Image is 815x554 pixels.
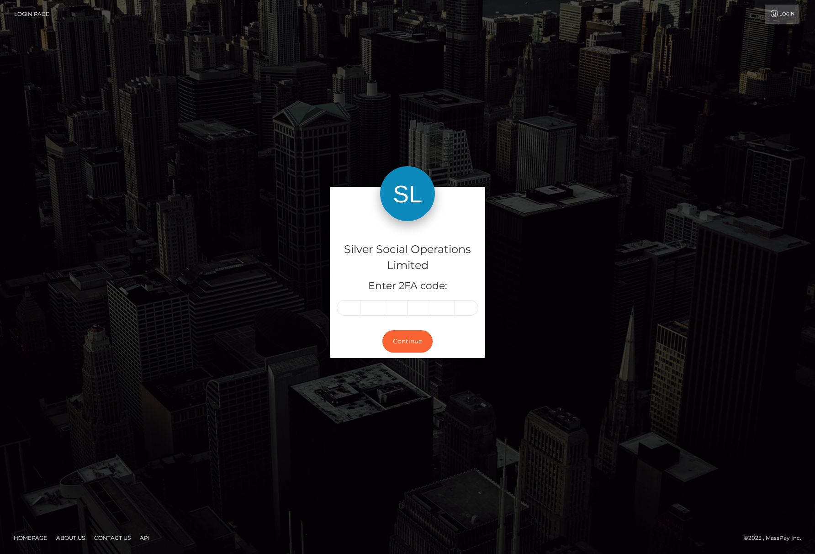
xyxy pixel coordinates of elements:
[337,279,478,293] h5: Enter 2FA code:
[136,531,153,545] a: API
[337,242,478,274] h4: Silver Social Operations Limited
[14,5,49,24] a: Login Page
[380,166,435,221] img: Silver Social Operations Limited
[744,533,808,543] div: © 2025 , MassPay Inc.
[10,531,51,545] a: Homepage
[90,531,134,545] a: Contact Us
[765,5,799,24] a: Login
[382,330,433,353] button: Continue
[53,531,89,545] a: About Us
